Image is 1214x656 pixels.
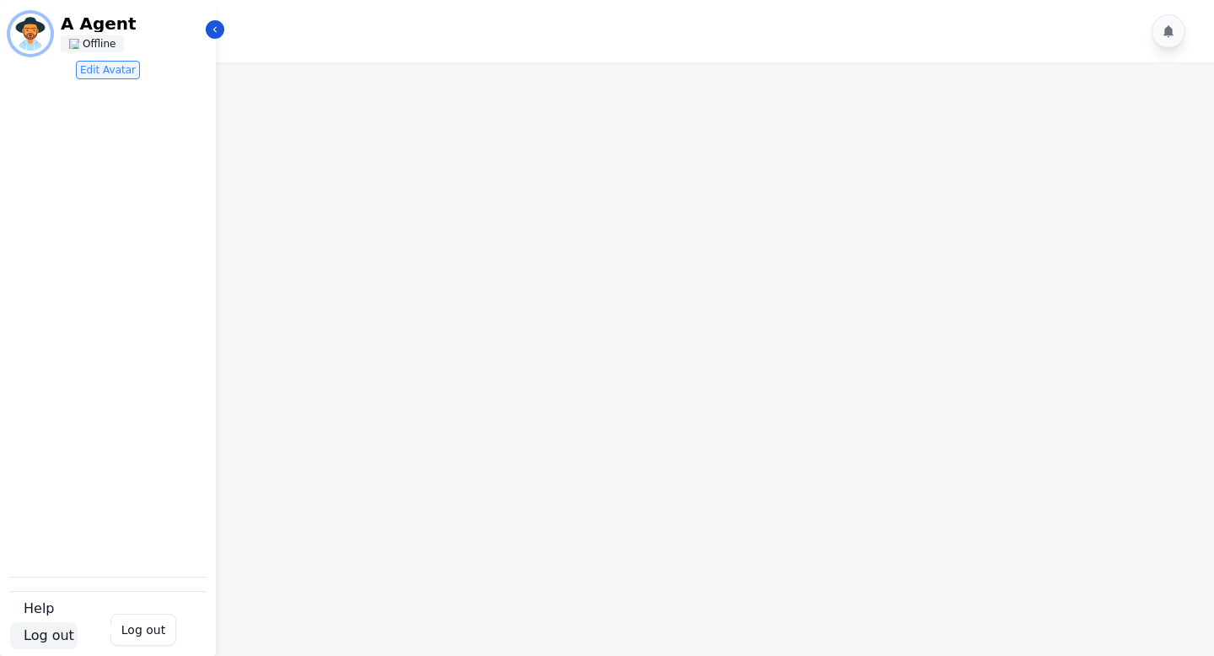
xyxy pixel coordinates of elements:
img: person [69,39,79,49]
div: Log out [121,621,165,638]
span: Help [24,599,54,619]
p: A Agent [61,15,204,32]
button: Edit Avatar [76,61,140,79]
span: Log out [24,626,74,646]
button: Help [10,595,57,622]
p: Offline [83,37,115,51]
button: Log out [10,622,78,649]
img: Bordered avatar [10,13,51,54]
